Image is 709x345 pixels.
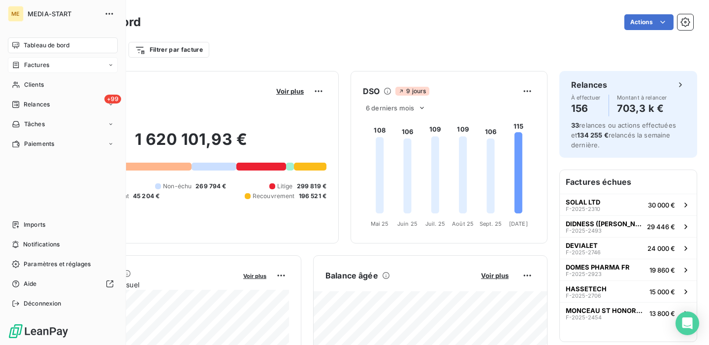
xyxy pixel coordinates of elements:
[566,249,601,255] span: F-2025-2746
[481,272,509,279] span: Voir plus
[560,280,697,302] button: HASSETECHF-2025-270615 000 €
[478,271,512,280] button: Voir plus
[509,220,528,227] tspan: [DATE]
[299,192,326,201] span: 196 521 €
[8,276,118,292] a: Aide
[571,121,676,149] span: relances ou actions effectuées et relancés la semaine dernière.
[560,215,697,237] button: DIDNESS ([PERSON_NAME])F-2025-249329 446 €
[24,220,45,229] span: Imports
[253,192,295,201] span: Recouvrement
[371,220,389,227] tspan: Mai 25
[566,206,600,212] span: F-2025-2310
[648,201,675,209] span: 30 000 €
[566,314,602,320] span: F-2025-2454
[649,310,675,317] span: 13 800 €
[577,131,608,139] span: 134 255 €
[366,104,414,112] span: 6 derniers mois
[566,285,607,293] span: HASSETECH
[480,220,502,227] tspan: Sept. 25
[24,299,62,308] span: Déconnexion
[566,271,602,277] span: F-2025-2923
[566,198,600,206] span: SOLAL LTD
[363,85,380,97] h6: DSO
[617,101,667,116] h4: 703,3 k €
[560,302,697,324] button: MONCEAU ST HONORE AGENCE MATRIMONIALE HAUT DE GAMMEF-2025-245413 800 €
[276,87,304,95] span: Voir plus
[566,307,645,314] span: MONCEAU ST HONORE AGENCE MATRIMONIALE HAUT DE GAMME
[195,182,226,191] span: 269 794 €
[8,6,24,22] div: ME
[624,14,674,30] button: Actions
[647,244,675,252] span: 24 000 €
[24,260,91,269] span: Paramètres et réglages
[163,182,192,191] span: Non-échu
[28,10,98,18] span: MEDIA-START
[297,182,326,191] span: 299 819 €
[56,130,326,159] h2: 1 620 101,93 €
[560,194,697,215] button: SOLAL LTDF-2025-231030 000 €
[24,41,69,50] span: Tableau de bord
[24,80,44,89] span: Clients
[24,120,45,129] span: Tâches
[104,95,121,103] span: +99
[571,95,601,101] span: À effectuer
[566,263,630,271] span: DOMES PHARMA FR
[24,139,54,148] span: Paiements
[571,79,607,91] h6: Relances
[649,266,675,274] span: 19 860 €
[273,87,307,96] button: Voir plus
[452,220,474,227] tspan: Août 25
[133,192,160,201] span: 45 204 €
[24,279,37,288] span: Aide
[647,223,675,231] span: 29 446 €
[425,220,445,227] tspan: Juil. 25
[560,237,697,259] button: DEVIALETF-2025-274624 000 €
[23,240,60,249] span: Notifications
[325,270,378,281] h6: Balance âgée
[617,95,667,101] span: Montant à relancer
[24,100,50,109] span: Relances
[8,323,69,339] img: Logo LeanPay
[395,87,429,96] span: 9 jours
[56,279,236,290] span: Chiffre d'affaires mensuel
[571,121,579,129] span: 33
[676,311,699,335] div: Open Intercom Messenger
[566,241,598,249] span: DEVIALET
[566,293,601,299] span: F-2025-2706
[566,220,643,228] span: DIDNESS ([PERSON_NAME])
[566,228,602,234] span: F-2025-2493
[571,101,601,116] h4: 156
[560,170,697,194] h6: Factures échues
[243,273,266,279] span: Voir plus
[277,182,293,191] span: Litige
[560,259,697,280] button: DOMES PHARMA FRF-2025-292319 860 €
[649,288,675,296] span: 15 000 €
[240,271,269,280] button: Voir plus
[129,42,209,58] button: Filtrer par facture
[24,61,49,69] span: Factures
[397,220,418,227] tspan: Juin 25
